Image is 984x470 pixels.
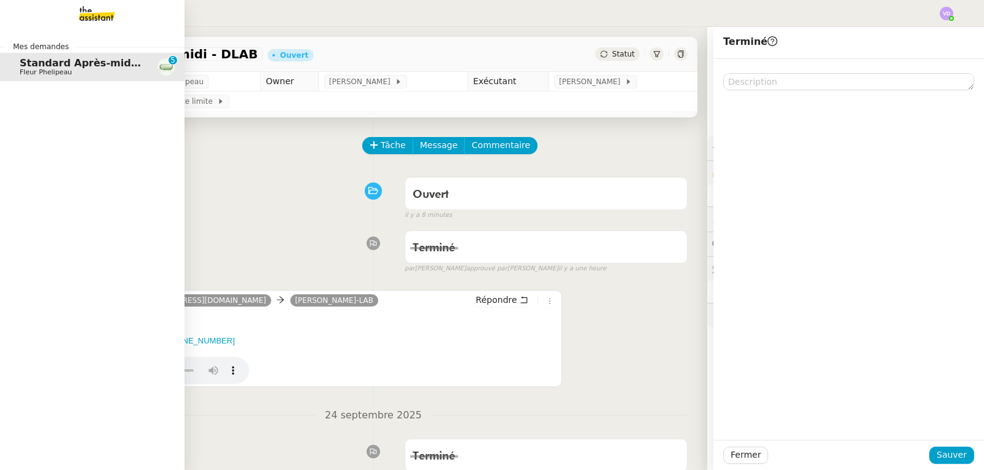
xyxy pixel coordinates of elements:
[558,264,606,274] span: il y a une heure
[712,239,791,249] span: 💬
[559,76,625,88] span: [PERSON_NAME]
[712,214,806,224] span: ⏲️
[723,447,768,464] button: Fermer
[163,336,235,345] a: [PHONE_NUMBER]
[65,311,557,329] h4: Appel reçu -
[413,189,449,200] span: Ouvert
[329,76,395,88] span: [PERSON_NAME]
[20,68,72,76] span: Fleur Phelipeau
[157,58,175,76] img: 7f9b6497-4ade-4d5b-ae17-2cbe23708554
[405,264,415,274] span: par
[413,243,455,254] span: Terminé
[612,50,635,58] span: Statut
[413,451,455,462] span: Terminé
[405,210,452,221] span: il y a 8 minutes
[464,137,538,154] button: Commentaire
[381,138,406,152] span: Tâche
[712,141,776,155] span: ⚙️
[6,41,76,53] span: Mes demandes
[707,257,984,281] div: 🕵️Autres demandes en cours 2
[405,264,606,274] small: [PERSON_NAME] [PERSON_NAME]
[170,56,175,67] p: 5
[315,407,432,424] span: 24 septembre 2025
[261,72,319,92] td: Owner
[707,232,984,256] div: 💬Commentaires
[472,293,533,307] button: Répondre
[169,56,177,65] nz-badge-sup: 5
[940,7,953,20] img: svg
[65,335,557,347] h5: Appel manqué de la part de
[472,138,530,152] span: Commentaire
[468,72,549,92] td: Exécutant
[362,137,413,154] button: Tâche
[280,52,308,59] div: Ouvert
[290,295,378,306] a: [PERSON_NAME]-LAB
[731,448,761,462] span: Fermer
[707,161,984,185] div: 🔐Données client
[712,264,866,273] span: 🕵️
[466,264,507,274] span: approuvé par
[712,166,792,180] span: 🔐
[707,207,984,231] div: ⏲️Tâches 294:30
[707,304,984,327] div: 🧴Autres
[723,36,777,47] span: Terminé
[420,138,458,152] span: Message
[476,294,517,306] span: Répondre
[712,310,750,320] span: 🧴
[413,137,465,154] button: Message
[937,448,967,462] span: Sauver
[20,57,175,69] span: Standard Après-midi - DLAB
[707,136,984,160] div: ⚙️Procédures
[929,447,974,464] button: Sauver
